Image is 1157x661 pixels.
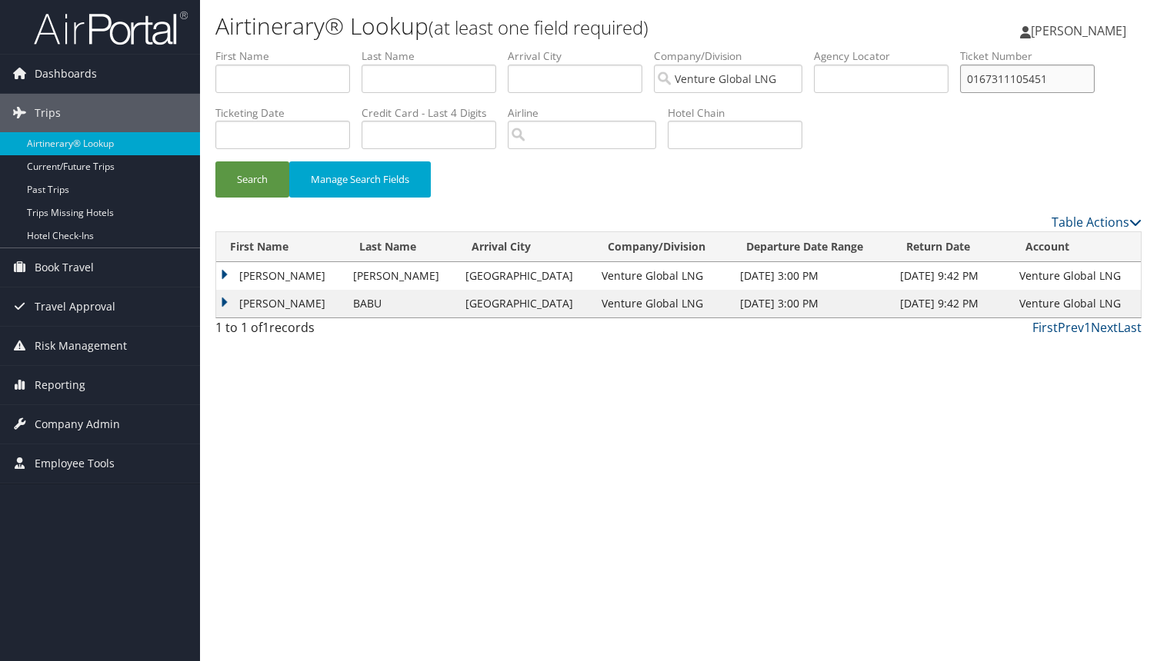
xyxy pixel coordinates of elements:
[216,262,345,290] td: [PERSON_NAME]
[362,105,508,121] label: Credit Card - Last 4 Digits
[35,405,120,443] span: Company Admin
[1032,319,1058,336] a: First
[458,232,594,262] th: Arrival City: activate to sort column ascending
[732,262,892,290] td: [DATE] 3:00 PM
[1052,214,1142,231] a: Table Actions
[1118,319,1142,336] a: Last
[35,287,115,326] span: Travel Approval
[215,318,430,344] div: 1 to 1 of records
[35,327,127,365] span: Risk Management
[216,290,345,317] td: [PERSON_NAME]
[814,48,960,64] label: Agency Locator
[1012,290,1141,317] td: Venture Global LNG
[216,232,345,262] th: First Name: activate to sort column ascending
[345,262,458,290] td: [PERSON_NAME]
[289,161,431,198] button: Manage Search Fields
[668,105,814,121] label: Hotel Chain
[892,232,1012,262] th: Return Date: activate to sort column ascending
[654,48,814,64] label: Company/Division
[345,232,458,262] th: Last Name: activate to sort column ascending
[345,290,458,317] td: BABU
[428,15,649,40] small: (at least one field required)
[35,366,85,404] span: Reporting
[362,48,508,64] label: Last Name
[35,248,94,287] span: Book Travel
[732,290,892,317] td: [DATE] 3:00 PM
[1031,22,1126,39] span: [PERSON_NAME]
[215,48,362,64] label: First Name
[1020,8,1142,54] a: [PERSON_NAME]
[1091,319,1118,336] a: Next
[1012,262,1141,290] td: Venture Global LNG
[594,262,732,290] td: Venture Global LNG
[594,290,732,317] td: Venture Global LNG
[35,444,115,483] span: Employee Tools
[892,262,1012,290] td: [DATE] 9:42 PM
[35,55,97,93] span: Dashboards
[34,10,188,46] img: airportal-logo.png
[215,161,289,198] button: Search
[892,290,1012,317] td: [DATE] 9:42 PM
[508,105,668,121] label: Airline
[960,48,1106,64] label: Ticket Number
[458,262,594,290] td: [GEOGRAPHIC_DATA]
[458,290,594,317] td: [GEOGRAPHIC_DATA]
[215,105,362,121] label: Ticketing Date
[215,10,833,42] h1: Airtinerary® Lookup
[1012,232,1141,262] th: Account: activate to sort column ascending
[262,319,269,336] span: 1
[1058,319,1084,336] a: Prev
[1084,319,1091,336] a: 1
[732,232,892,262] th: Departure Date Range: activate to sort column ascending
[35,94,61,132] span: Trips
[508,48,654,64] label: Arrival City
[594,232,732,262] th: Company/Division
